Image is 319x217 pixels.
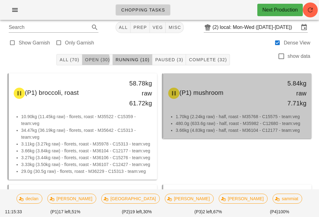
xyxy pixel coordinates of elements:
li: 480.0g (633.6g raw) - half, roast - M35982 - C12680 - team:veg [176,120,307,127]
button: Open (30) [82,54,113,65]
span: Running (10) [115,57,150,62]
button: All [116,22,131,33]
span: [PERSON_NAME] [52,194,93,203]
span: [GEOGRAPHIC_DATA] [106,194,156,203]
button: Paused (3) [152,54,186,65]
li: 3.66kg (3.84kg raw) - florets, roast - M36104 - C12177 - team:veg [21,147,152,154]
button: All (70) [56,54,82,65]
button: misc [166,22,184,33]
span: sammiat [277,194,298,203]
a: Chopping Tasks [116,4,170,16]
div: (2) [212,24,220,30]
label: show data [288,53,310,59]
li: 10.90kg (11.45kg raw) - florets, roast - M35522 - C15359 - team:veg [21,113,152,127]
li: 3.27kg (3.44kg raw) - florets, roast - M36106 - C15276 - team:veg [21,154,152,161]
li: 1.70kg (2.24kg raw) - half, roast - M35768 - C15575 - team:veg [176,113,307,120]
label: Show Garnish [19,40,50,46]
span: [PERSON_NAME] [223,194,264,203]
div: (P1) 51% [30,207,101,216]
button: Running (10) [113,54,152,65]
div: Next Production [262,6,298,14]
span: 17 left, [59,209,72,214]
span: 2 left, [202,209,213,214]
span: (P1) mushroom [179,89,223,96]
div: (P3) 67% [173,207,244,216]
label: Only Garnish [65,40,94,46]
li: 3.33kg (3.50kg raw) - florets, roast - M36107 - C12427 - team:veg [21,161,152,168]
button: veg [150,22,166,33]
span: All [118,25,128,30]
span: All (70) [59,57,79,62]
label: Dense View [284,40,310,46]
span: 19 left, [130,209,143,214]
button: Complete (32) [186,54,230,65]
span: misc [168,25,181,30]
span: Chopping Tasks [121,7,165,12]
li: 29.0g (30.5g raw) - florets, roast - M36229 - C15313 - team:veg [21,168,152,175]
div: (P2) 30% [101,207,173,216]
span: [PERSON_NAME] [169,194,210,203]
div: 5.84kg raw 7.71kg [278,78,307,108]
span: (P1) broccoli, roast [25,89,79,96]
div: 58.78kg raw 61.72kg [123,78,152,108]
span: Open (30) [85,57,110,62]
span: Complete (32) [188,57,227,62]
div: 11:15:33 [4,207,30,216]
span: declan [21,194,38,203]
span: prep [133,25,147,30]
button: prep [131,22,150,33]
li: 3.11kg (3.27kg raw) - florets, roast - M35978 - C15313 - team:veg [21,141,152,147]
div: (P4) 100% [244,207,315,216]
span: Paused (3) [155,57,183,62]
span: veg [152,25,163,30]
li: 3.66kg (4.83kg raw) - half, roast - M36104 - C12177 - team:veg [176,127,307,134]
li: 34.47kg (36.19kg raw) - florets, roast - M35642 - C15313 - team:veg [21,127,152,141]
